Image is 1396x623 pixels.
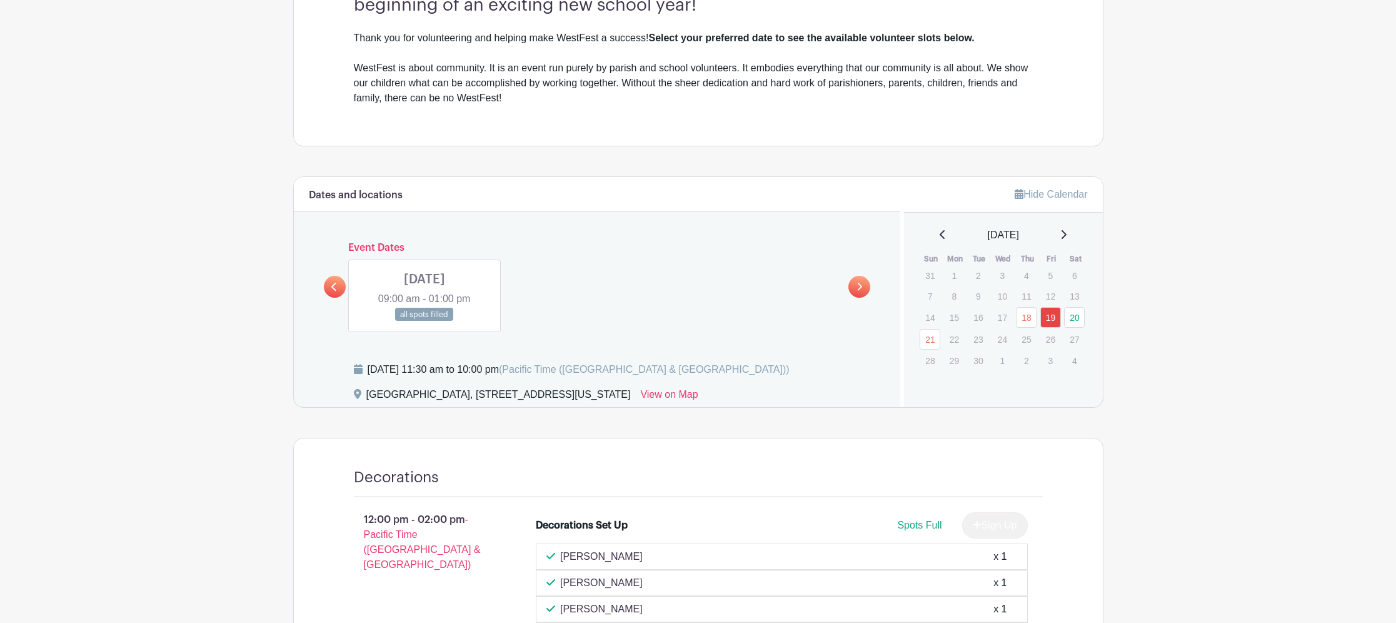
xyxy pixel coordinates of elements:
[354,469,439,487] h4: Decorations
[992,351,1013,370] p: 1
[944,308,965,327] p: 15
[968,266,988,285] p: 2
[920,351,940,370] p: 28
[560,549,643,564] p: [PERSON_NAME]
[346,242,849,254] h6: Event Dates
[1040,330,1061,349] p: 26
[1015,253,1040,265] th: Thu
[1016,286,1037,306] p: 11
[920,286,940,306] p: 7
[944,266,965,285] p: 1
[897,520,942,530] span: Spots Full
[560,602,643,617] p: [PERSON_NAME]
[354,61,1043,106] div: WestFest is about community. It is an event run purely by parish and school volunteers. It embodi...
[968,286,988,306] p: 9
[1064,351,1085,370] p: 4
[992,286,1013,306] p: 10
[1016,351,1037,370] p: 2
[993,549,1007,564] div: x 1
[309,190,403,201] h6: Dates and locations
[1016,266,1037,285] p: 4
[919,253,943,265] th: Sun
[920,308,940,327] p: 14
[968,351,988,370] p: 30
[648,33,974,43] strong: Select your preferred date to see the available volunteer slots below.
[944,351,965,370] p: 29
[943,253,968,265] th: Mon
[992,308,1013,327] p: 17
[992,266,1013,285] p: 3
[1064,266,1085,285] p: 6
[1040,253,1064,265] th: Fri
[1040,266,1061,285] p: 5
[968,308,988,327] p: 16
[944,286,965,306] p: 8
[920,266,940,285] p: 31
[1064,330,1085,349] p: 27
[354,31,1043,46] div: Thank you for volunteering and helping make WestFest a success!
[560,575,643,590] p: [PERSON_NAME]
[366,387,631,407] div: [GEOGRAPHIC_DATA], [STREET_ADDRESS][US_STATE]
[368,362,790,377] div: [DATE] 11:30 am to 10:00 pm
[988,228,1019,243] span: [DATE]
[967,253,992,265] th: Tue
[993,575,1007,590] div: x 1
[1016,330,1037,349] p: 25
[993,602,1007,617] div: x 1
[1064,307,1085,328] a: 20
[536,518,628,533] div: Decorations Set Up
[992,253,1016,265] th: Wed
[1063,253,1088,265] th: Sat
[1040,307,1061,328] a: 19
[944,330,965,349] p: 22
[499,364,790,375] span: (Pacific Time ([GEOGRAPHIC_DATA] & [GEOGRAPHIC_DATA]))
[1064,286,1085,306] p: 13
[1015,189,1087,200] a: Hide Calendar
[334,507,516,577] p: 12:00 pm - 02:00 pm
[1040,286,1061,306] p: 12
[968,330,988,349] p: 23
[992,330,1013,349] p: 24
[1040,351,1061,370] p: 3
[920,329,940,350] a: 21
[640,387,698,407] a: View on Map
[1016,307,1037,328] a: 18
